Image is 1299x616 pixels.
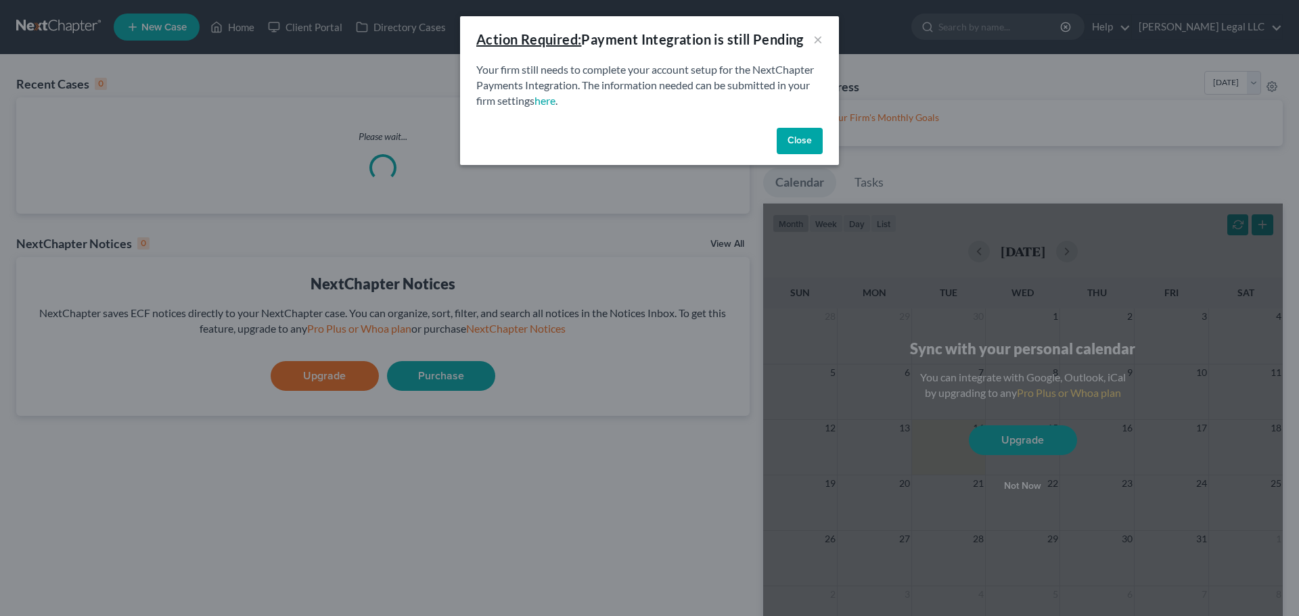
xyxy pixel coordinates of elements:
[534,94,555,107] a: here
[777,128,823,155] button: Close
[476,62,823,109] p: Your firm still needs to complete your account setup for the NextChapter Payments Integration. Th...
[476,31,581,47] u: Action Required:
[476,30,804,49] div: Payment Integration is still Pending
[813,31,823,47] button: ×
